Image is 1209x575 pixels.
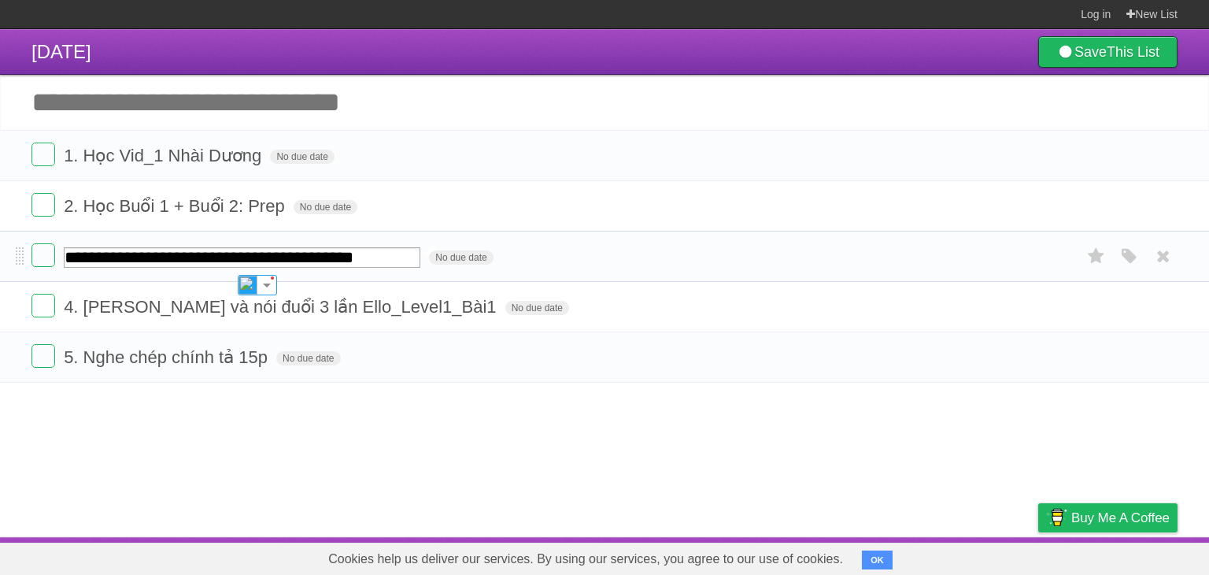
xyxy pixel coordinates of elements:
[1071,504,1170,532] span: Buy me a coffee
[881,541,945,571] a: Developers
[276,351,340,365] span: No due date
[505,301,569,315] span: No due date
[1107,44,1159,60] b: This List
[31,193,55,217] label: Done
[64,196,289,216] span: 2. Học Buổi 1 + Buổi 2: Prep
[64,347,272,367] span: 5. Nghe chép chính tả 15p
[429,250,493,265] span: No due date
[829,541,862,571] a: About
[31,243,55,267] label: Done
[64,146,265,165] span: 1. Học Vid_1 Nhài Dương
[1078,541,1178,571] a: Suggest a feature
[31,294,55,317] label: Done
[31,41,91,62] span: [DATE]
[1018,541,1059,571] a: Privacy
[1038,503,1178,532] a: Buy me a coffee
[1038,36,1178,68] a: SaveThis List
[1046,504,1067,531] img: Buy me a coffee
[862,551,893,569] button: OK
[1081,243,1111,269] label: Star task
[294,200,357,214] span: No due date
[31,344,55,368] label: Done
[64,297,500,317] span: 4. [PERSON_NAME] và nói đuổi 3 lần Ello_Level1_Bài1
[312,543,859,575] span: Cookies help us deliver our services. By using our services, you agree to our use of cookies.
[270,150,334,164] span: No due date
[31,143,55,166] label: Done
[964,541,999,571] a: Terms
